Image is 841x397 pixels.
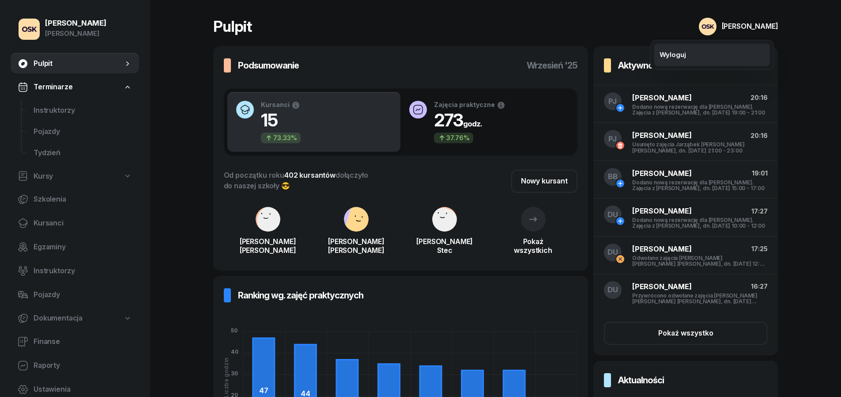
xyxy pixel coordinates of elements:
span: Raporty [34,360,132,371]
span: Dokumentacja [34,313,83,324]
span: Terminarze [34,81,72,93]
span: [PERSON_NAME] [632,131,692,140]
div: 37.76% [434,133,473,143]
a: Pojazdy [26,121,139,142]
span: [PERSON_NAME] [632,206,692,215]
tspan: 50 [230,327,237,334]
span: DU [607,286,618,294]
span: Egzaminy [34,241,132,253]
div: Wyloguj [660,49,686,61]
a: [PERSON_NAME][PERSON_NAME] [224,225,312,255]
a: [PERSON_NAME]Stec [400,225,489,255]
div: Dodano nową rezerwację dla [PERSON_NAME]. Zajęcia z [PERSON_NAME], dn. [DATE] 10:00 - 12:00 [632,217,768,229]
button: Pokaż wszystko [604,322,768,345]
span: Pojazdy [34,289,132,301]
a: Pokażwszystkich [489,218,577,255]
span: 20:16 [750,132,767,139]
a: Instruktorzy [11,260,139,282]
span: PJ [608,135,617,143]
div: Pokaż wszystkich [489,237,577,255]
div: Przywrócono odwołane zajęcia [PERSON_NAME] [PERSON_NAME] [PERSON_NAME], dn. [DATE] 07:00 - 09:00 [632,293,768,304]
span: 402 kursantów [284,171,336,179]
div: Dodano nową rezerwację dla [PERSON_NAME]. Zajęcia z [PERSON_NAME], dn. [DATE] 15:00 - 17:00 [632,179,768,191]
div: Pokaż wszystko [658,328,713,339]
span: 17:27 [751,207,767,215]
span: [PERSON_NAME] [632,169,692,178]
div: Dodano nową rezerwację dla [PERSON_NAME]. Zajęcia z [PERSON_NAME], dn. [DATE] 19:00 - 21:00 [632,104,768,115]
div: Kursanci [261,101,301,110]
a: Tydzień [26,142,139,164]
span: Kursy [34,171,53,182]
a: Raporty [11,355,139,376]
h3: Aktywność [618,58,663,73]
span: Instruktorzy [34,265,132,277]
a: Nowy kursant [511,170,577,193]
h3: Podsumowanie [238,58,299,73]
span: Finanse [34,336,132,347]
span: Pulpit [34,58,123,69]
div: 73.33% [261,133,301,143]
span: [PERSON_NAME] [632,93,692,102]
a: Finanse [11,331,139,352]
div: Usunięto zajęcia Jarząbek [PERSON_NAME] [PERSON_NAME], dn. [DATE] 21:00 - 23:00 [632,141,768,153]
span: DU [607,248,618,256]
span: 20:16 [750,94,767,101]
span: Kursanci [34,218,132,229]
a: [PERSON_NAME][PERSON_NAME] [312,225,400,255]
a: Dokumentacja [11,308,139,328]
span: [PERSON_NAME] [632,244,692,253]
a: Kursy [11,166,139,187]
h3: Ranking wg. zajęć praktycznych [238,288,363,302]
span: PJ [608,98,617,105]
span: Tydzień [34,147,132,159]
a: Instruktorzy [26,100,139,121]
span: [PERSON_NAME] [632,282,692,291]
h1: 15 [261,110,301,131]
div: [PERSON_NAME] [PERSON_NAME] [312,237,400,255]
span: 19:01 [752,169,767,177]
a: Egzaminy [11,237,139,258]
div: [PERSON_NAME] [45,28,106,39]
span: Instruktorzy [34,105,132,116]
h3: wrzesień '25 [527,58,577,73]
a: Kursanci [11,213,139,234]
a: Terminarze [11,77,139,97]
tspan: 30 [230,370,238,377]
h3: Aktualności [618,373,664,387]
span: DU [607,211,618,218]
h1: Pulpit [213,19,252,34]
button: Zajęcia praktyczne273godz.37.76% [400,92,574,152]
span: 16:27 [751,282,767,290]
div: [PERSON_NAME] [722,23,778,30]
div: Od początku roku dołączyło do naszej szkoły 😎 [224,170,368,191]
span: Szkolenia [34,194,132,205]
div: Odwołano zajęcia [PERSON_NAME] [PERSON_NAME] [PERSON_NAME], dn. [DATE] 12:00 - 14:00 (kursant odw... [632,255,768,267]
button: Kursanci1573.33% [227,92,401,152]
h1: 273 [434,110,505,131]
small: godz. [463,119,482,128]
div: [PERSON_NAME] [45,19,106,27]
a: Szkolenia [11,189,139,210]
a: Pojazdy [11,284,139,305]
div: Zajęcia praktyczne [434,101,505,110]
a: AktywnośćPJ[PERSON_NAME]20:16Dodano nową rezerwację dla [PERSON_NAME]. Zajęcia z [PERSON_NAME], d... [593,46,778,355]
div: Nowy kursant [521,176,568,187]
span: Ustawienia [34,384,132,395]
span: Pojazdy [34,126,132,137]
div: [PERSON_NAME] Stec [400,237,489,255]
span: 17:25 [751,245,767,252]
span: BB [608,173,618,180]
tspan: 40 [230,348,238,355]
div: [PERSON_NAME] [PERSON_NAME] [224,237,312,255]
a: Pulpit [11,53,139,74]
